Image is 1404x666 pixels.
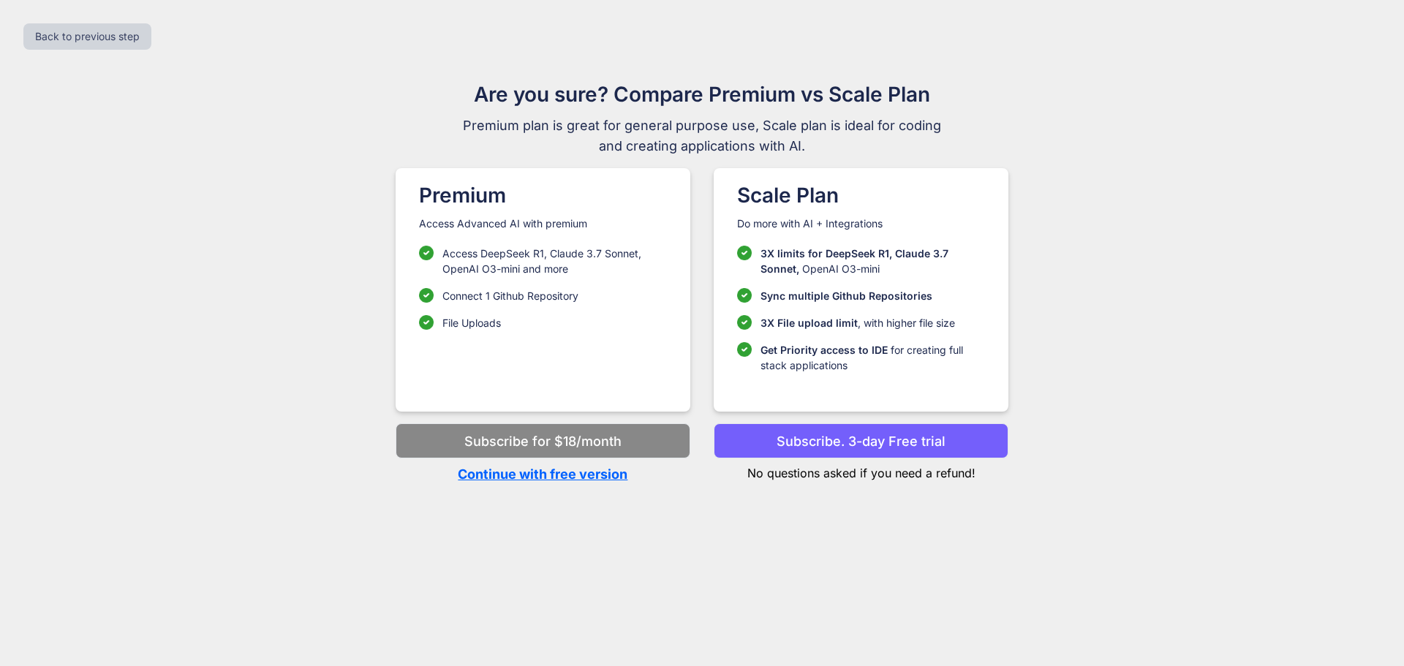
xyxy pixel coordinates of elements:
[419,216,667,231] p: Access Advanced AI with premium
[760,317,858,329] span: 3X File upload limit
[737,246,752,260] img: checklist
[737,342,752,357] img: checklist
[714,423,1008,458] button: Subscribe. 3-day Free trial
[464,431,622,451] p: Subscribe for $18/month
[456,116,948,156] span: Premium plan is great for general purpose use, Scale plan is ideal for coding and creating applic...
[442,288,578,303] p: Connect 1 Github Repository
[737,288,752,303] img: checklist
[737,180,985,211] h1: Scale Plan
[714,458,1008,482] p: No questions asked if you need a refund!
[760,247,948,275] span: 3X limits for DeepSeek R1, Claude 3.7 Sonnet,
[777,431,946,451] p: Subscribe. 3-day Free trial
[760,288,932,303] p: Sync multiple Github Repositories
[760,342,985,373] p: for creating full stack applications
[419,246,434,260] img: checklist
[442,246,667,276] p: Access DeepSeek R1, Claude 3.7 Sonnet, OpenAI O3-mini and more
[737,216,985,231] p: Do more with AI + Integrations
[396,423,690,458] button: Subscribe for $18/month
[760,315,955,330] p: , with higher file size
[419,288,434,303] img: checklist
[737,315,752,330] img: checklist
[419,315,434,330] img: checklist
[396,464,690,484] p: Continue with free version
[760,344,888,356] span: Get Priority access to IDE
[23,23,151,50] button: Back to previous step
[760,246,985,276] p: OpenAI O3-mini
[456,79,948,110] h1: Are you sure? Compare Premium vs Scale Plan
[442,315,501,330] p: File Uploads
[419,180,667,211] h1: Premium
